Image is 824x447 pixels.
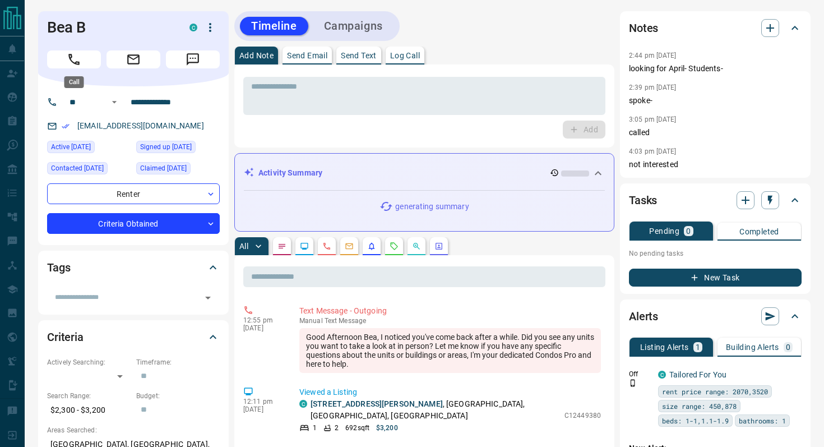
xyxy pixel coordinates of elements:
[47,324,220,351] div: Criteria
[47,162,131,178] div: Fri Oct 10 2025
[629,379,637,387] svg: Push Notification Only
[47,19,173,36] h1: Bea B
[47,401,131,420] p: $2,300 - $3,200
[277,242,286,251] svg: Notes
[390,242,399,251] svg: Requests
[629,95,802,107] p: spoke-
[629,191,657,209] h2: Tasks
[412,242,421,251] svg: Opportunities
[243,316,283,324] p: 12:55 pm
[299,400,307,408] div: condos.ca
[739,228,779,236] p: Completed
[311,398,559,422] p: , [GEOGRAPHIC_DATA], [GEOGRAPHIC_DATA], [GEOGRAPHIC_DATA]
[47,425,220,435] p: Areas Searched:
[299,317,323,325] span: manual
[240,17,308,35] button: Timeline
[313,17,394,35] button: Campaigns
[629,116,677,123] p: 3:05 pm [DATE]
[313,423,317,433] p: 1
[136,162,220,178] div: Mon Sep 25 2023
[47,328,84,346] h2: Criteria
[299,317,601,325] p: Text Message
[140,163,187,174] span: Claimed [DATE]
[47,254,220,281] div: Tags
[239,52,274,59] p: Add Note
[662,386,768,397] span: rent price range: 2070,3520
[299,328,601,373] div: Good Afternoon Bea, I noticed you've come back after a while. Did you see any units you want to t...
[51,141,91,153] span: Active [DATE]
[629,52,677,59] p: 2:44 pm [DATE]
[64,76,84,88] div: Call
[640,343,689,351] p: Listing Alerts
[299,386,601,398] p: Viewed a Listing
[300,242,309,251] svg: Lead Browsing Activity
[299,305,601,317] p: Text Message - Outgoing
[243,405,283,413] p: [DATE]
[662,400,737,412] span: size range: 450,878
[629,245,802,262] p: No pending tasks
[376,423,398,433] p: $3,200
[649,227,679,235] p: Pending
[629,19,658,37] h2: Notes
[108,95,121,109] button: Open
[341,52,377,59] p: Send Text
[244,163,605,183] div: Activity Summary
[669,370,726,379] a: Tailored For You
[390,52,420,59] p: Log Call
[287,52,327,59] p: Send Email
[335,423,339,433] p: 2
[629,269,802,287] button: New Task
[564,411,601,421] p: C12449380
[136,391,220,401] p: Budget:
[662,415,729,426] span: beds: 1-1,1.1-1.9
[395,201,469,213] p: generating summary
[739,415,786,426] span: bathrooms: 1
[136,357,220,367] p: Timeframe:
[367,242,376,251] svg: Listing Alerts
[258,167,322,179] p: Activity Summary
[629,127,802,139] p: called
[629,63,802,75] p: looking for April- Students-
[47,357,131,367] p: Actively Searching:
[166,50,220,68] span: Message
[629,187,802,214] div: Tasks
[239,242,248,250] p: All
[629,148,677,155] p: 4:03 pm [DATE]
[629,84,677,91] p: 2:39 pm [DATE]
[189,24,197,31] div: condos.ca
[47,141,131,156] div: Fri Oct 10 2025
[136,141,220,156] div: Mon Sep 25 2023
[726,343,779,351] p: Building Alerts
[686,227,691,235] p: 0
[243,324,283,332] p: [DATE]
[658,371,666,379] div: condos.ca
[51,163,104,174] span: Contacted [DATE]
[786,343,790,351] p: 0
[77,121,204,130] a: [EMAIL_ADDRESS][DOMAIN_NAME]
[107,50,160,68] span: Email
[47,391,131,401] p: Search Range:
[322,242,331,251] svg: Calls
[345,423,369,433] p: 692 sqft
[47,213,220,234] div: Criteria Obtained
[629,303,802,330] div: Alerts
[47,259,70,277] h2: Tags
[629,15,802,42] div: Notes
[62,122,70,130] svg: Email Verified
[629,307,658,325] h2: Alerts
[629,369,651,379] p: Off
[696,343,700,351] p: 1
[629,159,802,170] p: not interested
[47,183,220,204] div: Renter
[434,242,443,251] svg: Agent Actions
[140,141,192,153] span: Signed up [DATE]
[311,399,443,408] a: [STREET_ADDRESS][PERSON_NAME]
[47,50,101,68] span: Call
[200,290,216,306] button: Open
[243,398,283,405] p: 12:11 pm
[345,242,354,251] svg: Emails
